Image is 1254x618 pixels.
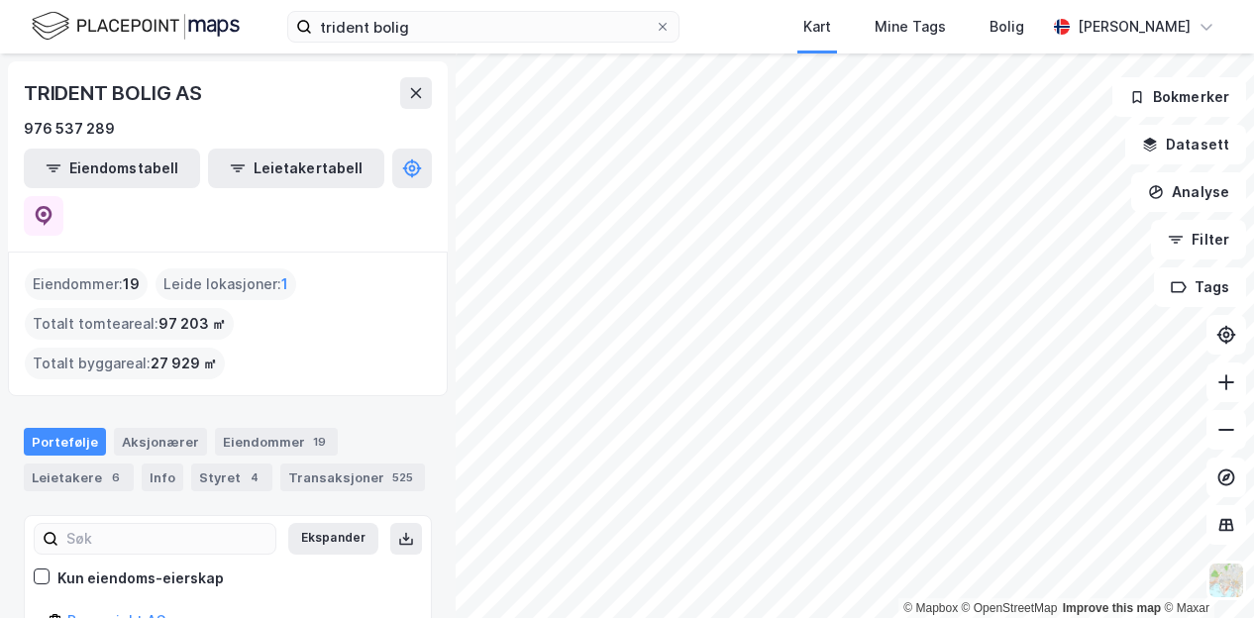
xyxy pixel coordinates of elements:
[875,15,946,39] div: Mine Tags
[288,523,378,555] button: Ekspander
[24,77,206,109] div: TRIDENT BOLIG AS
[1154,267,1246,307] button: Tags
[281,272,288,296] span: 1
[24,428,106,456] div: Portefølje
[25,268,148,300] div: Eiendommer :
[158,312,226,336] span: 97 203 ㎡
[1112,77,1246,117] button: Bokmerker
[151,352,217,375] span: 27 929 ㎡
[25,348,225,379] div: Totalt byggareal :
[962,601,1058,615] a: OpenStreetMap
[1063,601,1161,615] a: Improve this map
[142,463,183,491] div: Info
[123,272,140,296] span: 19
[208,149,384,188] button: Leietakertabell
[106,467,126,487] div: 6
[280,463,425,491] div: Transaksjoner
[58,524,275,554] input: Søk
[803,15,831,39] div: Kart
[1078,15,1191,39] div: [PERSON_NAME]
[25,308,234,340] div: Totalt tomteareal :
[1151,220,1246,259] button: Filter
[388,467,417,487] div: 525
[309,432,330,452] div: 19
[24,149,200,188] button: Eiendomstabell
[1155,523,1254,618] iframe: Chat Widget
[1155,523,1254,618] div: Kontrollprogram for chat
[312,12,655,42] input: Søk på adresse, matrikkel, gårdeiere, leietakere eller personer
[245,467,264,487] div: 4
[24,117,115,141] div: 976 537 289
[57,566,224,590] div: Kun eiendoms-eierskap
[191,463,272,491] div: Styret
[24,463,134,491] div: Leietakere
[32,9,240,44] img: logo.f888ab2527a4732fd821a326f86c7f29.svg
[1125,125,1246,164] button: Datasett
[990,15,1024,39] div: Bolig
[114,428,207,456] div: Aksjonærer
[1131,172,1246,212] button: Analyse
[215,428,338,456] div: Eiendommer
[903,601,958,615] a: Mapbox
[156,268,296,300] div: Leide lokasjoner :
